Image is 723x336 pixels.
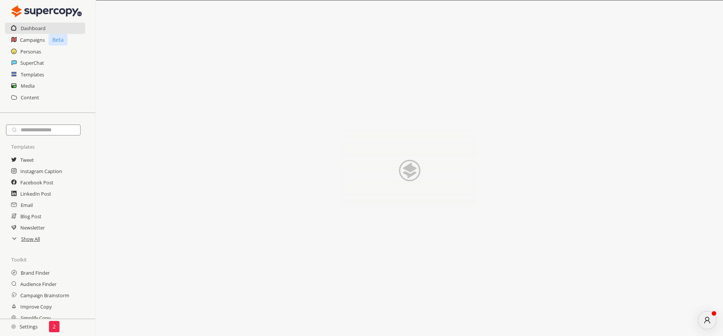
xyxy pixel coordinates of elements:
a: Campaign Brainstorm [20,290,69,301]
a: Email [21,199,33,211]
a: LinkedIn Post [20,188,51,199]
a: Media [21,80,35,91]
a: Tweet [20,154,34,166]
a: Campaigns [20,34,45,46]
a: Improve Copy [20,301,52,312]
a: Simplify Copy [21,312,50,324]
a: Audience Finder [20,278,56,290]
img: Close [11,324,16,329]
img: Close [11,4,82,19]
a: Templates [21,69,44,80]
p: 2 [53,324,56,330]
a: Blog Post [20,211,41,222]
img: Close [327,131,493,206]
a: Dashboard [21,23,46,34]
a: Content [21,92,39,103]
a: Newsletter [20,222,45,233]
button: atlas-launcher [698,311,716,329]
a: Instagram Caption [20,166,62,177]
a: Show All [21,233,40,245]
a: Brand Finder [21,267,50,278]
p: Beta [49,34,67,46]
a: SuperChat [20,57,44,68]
div: atlas-message-author-avatar [698,311,716,329]
a: Facebook Post [20,177,53,188]
a: Personas [20,46,41,57]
